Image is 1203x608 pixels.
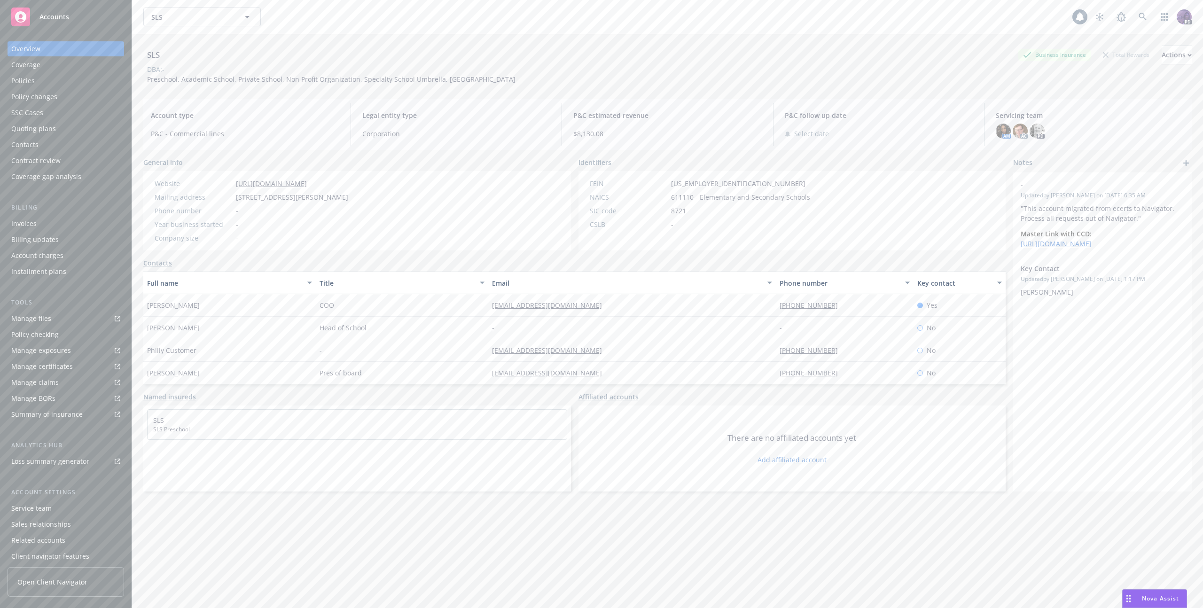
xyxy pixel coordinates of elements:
a: [EMAIL_ADDRESS][DOMAIN_NAME] [492,368,609,377]
span: Select date [794,129,829,139]
span: 611110 - Elementary and Secondary Schools [671,192,810,202]
div: Policies [11,73,35,88]
span: Updated by [PERSON_NAME] on [DATE] 6:35 AM [1021,191,1184,200]
div: Manage BORs [11,391,55,406]
div: SSC Cases [11,105,43,120]
div: Tools [8,298,124,307]
a: Add affiliated account [758,455,827,465]
div: Related accounts [11,533,65,548]
a: SSC Cases [8,105,124,120]
div: Manage files [11,311,51,326]
button: SLS [143,8,261,26]
div: Policy changes [11,89,57,104]
span: [US_EMPLOYER_IDENTIFICATION_NUMBER] [671,179,805,188]
div: Phone number [155,206,232,216]
a: [URL][DOMAIN_NAME] [1021,239,1092,248]
div: Installment plans [11,264,66,279]
span: COO [320,300,334,310]
a: Stop snowing [1090,8,1109,26]
a: Coverage gap analysis [8,169,124,184]
div: Mailing address [155,192,232,202]
div: Email [492,278,762,288]
img: photo [996,124,1011,139]
span: Head of School [320,323,367,333]
a: [PHONE_NUMBER] [780,346,845,355]
span: Identifiers [578,157,611,167]
div: -Updatedby [PERSON_NAME] on [DATE] 6:35 AM"This account migrated from ecerts to Navigator. Proces... [1013,172,1192,256]
span: $8,130.08 [573,129,762,139]
div: Client navigator features [11,549,89,564]
a: [URL][DOMAIN_NAME] [236,179,307,188]
a: [EMAIL_ADDRESS][DOMAIN_NAME] [492,346,609,355]
a: Manage exposures [8,343,124,358]
div: SLS [143,49,164,61]
div: DBA: - [147,64,164,74]
span: - [236,206,238,216]
a: Service team [8,501,124,516]
a: add [1180,157,1192,169]
div: Billing updates [11,232,59,247]
div: Summary of insurance [11,407,83,422]
div: Actions [1162,46,1192,64]
div: Year business started [155,219,232,229]
span: Notes [1013,157,1032,169]
span: P&C follow up date [785,110,973,120]
div: Business Insurance [1018,49,1091,61]
div: Manage certificates [11,359,73,374]
div: Invoices [11,216,37,231]
a: Contacts [143,258,172,268]
div: Title [320,278,474,288]
a: Client navigator features [8,549,124,564]
div: Loss summary generator [11,454,89,469]
a: Policy changes [8,89,124,104]
span: Open Client Navigator [17,577,87,587]
span: Nova Assist [1142,594,1179,602]
strong: Master Link with CCD: [1021,229,1092,238]
div: Key contact [917,278,992,288]
span: [STREET_ADDRESS][PERSON_NAME] [236,192,348,202]
span: [PERSON_NAME] [147,300,200,310]
div: Phone number [780,278,900,288]
span: Yes [927,300,937,310]
div: FEIN [590,179,667,188]
span: [PERSON_NAME] [1021,288,1073,296]
button: Phone number [776,272,914,294]
img: photo [1013,124,1028,139]
span: No [927,323,936,333]
a: Manage certificates [8,359,124,374]
a: SLS [153,416,164,425]
span: No [927,345,936,355]
span: Legal entity type [362,110,551,120]
span: SLS Preschool [153,425,561,434]
span: - [1021,180,1160,190]
img: photo [1177,9,1192,24]
div: Coverage [11,57,40,72]
a: Invoices [8,216,124,231]
div: Service team [11,501,52,516]
span: General info [143,157,183,167]
div: SIC code [590,206,667,216]
a: Named insureds [143,392,196,402]
a: Report a Bug [1112,8,1131,26]
div: Billing [8,203,124,212]
div: Contract review [11,153,61,168]
span: - [671,219,673,229]
p: "This account migrated from ecerts to Navigator. Process all requests out of Navigator." [1021,203,1184,223]
span: - [236,233,238,243]
div: Manage exposures [11,343,71,358]
a: [PHONE_NUMBER] [780,301,845,310]
div: NAICS [590,192,667,202]
span: Corporation [362,129,551,139]
span: - [236,219,238,229]
span: Accounts [39,13,69,21]
span: [PERSON_NAME] [147,368,200,378]
a: - [780,323,789,332]
span: Key Contact [1021,264,1160,273]
a: Accounts [8,4,124,30]
span: Philly Customer [147,345,196,355]
span: P&C - Commercial lines [151,129,339,139]
div: Website [155,179,232,188]
div: Total Rewards [1098,49,1154,61]
span: No [927,368,936,378]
